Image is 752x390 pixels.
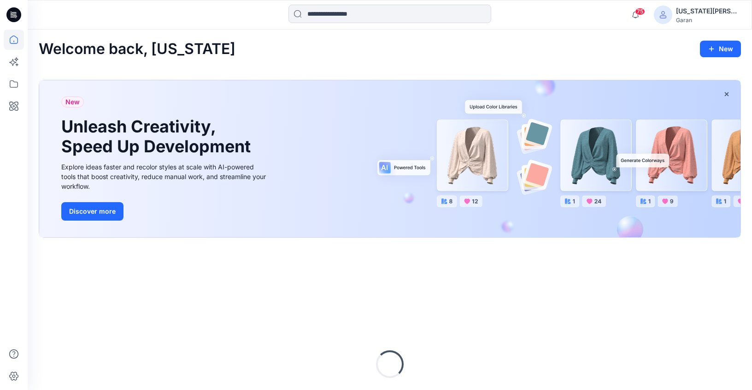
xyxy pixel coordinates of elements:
[61,162,269,191] div: Explore ideas faster and recolor styles at scale with AI-powered tools that boost creativity, red...
[61,117,255,156] h1: Unleash Creativity, Speed Up Development
[39,41,235,58] h2: Welcome back, [US_STATE]
[635,8,645,15] span: 75
[659,11,667,18] svg: avatar
[676,17,740,24] div: Garan
[61,202,123,221] button: Discover more
[676,6,740,17] div: [US_STATE][PERSON_NAME]
[61,202,269,221] a: Discover more
[65,96,80,108] span: New
[700,41,741,57] button: New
